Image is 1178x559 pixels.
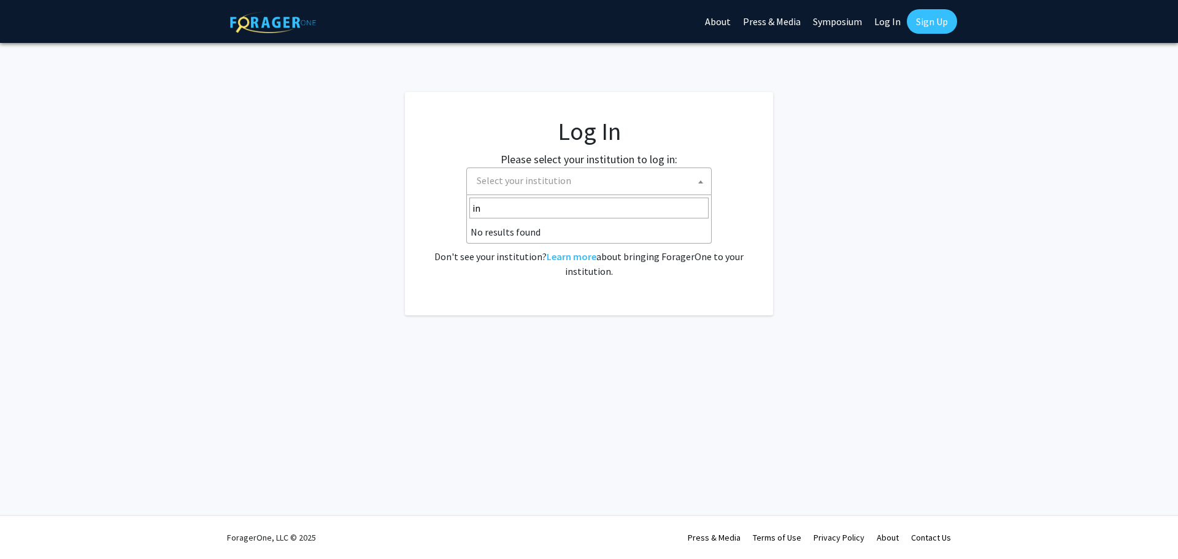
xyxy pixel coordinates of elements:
span: Select your institution [466,168,712,195]
a: Sign Up [907,9,957,34]
img: ForagerOne Logo [230,12,316,33]
label: Please select your institution to log in: [501,151,677,168]
span: Select your institution [472,168,711,193]
iframe: Chat [9,504,52,550]
a: Privacy Policy [814,532,864,543]
a: Press & Media [688,532,741,543]
span: Select your institution [477,174,571,187]
h1: Log In [429,117,749,146]
a: Learn more about bringing ForagerOne to your institution [547,250,596,263]
input: Search [469,198,709,218]
li: No results found [467,221,711,243]
div: No account? . Don't see your institution? about bringing ForagerOne to your institution. [429,220,749,279]
a: Contact Us [911,532,951,543]
a: About [877,532,899,543]
div: ForagerOne, LLC © 2025 [227,516,316,559]
a: Terms of Use [753,532,801,543]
